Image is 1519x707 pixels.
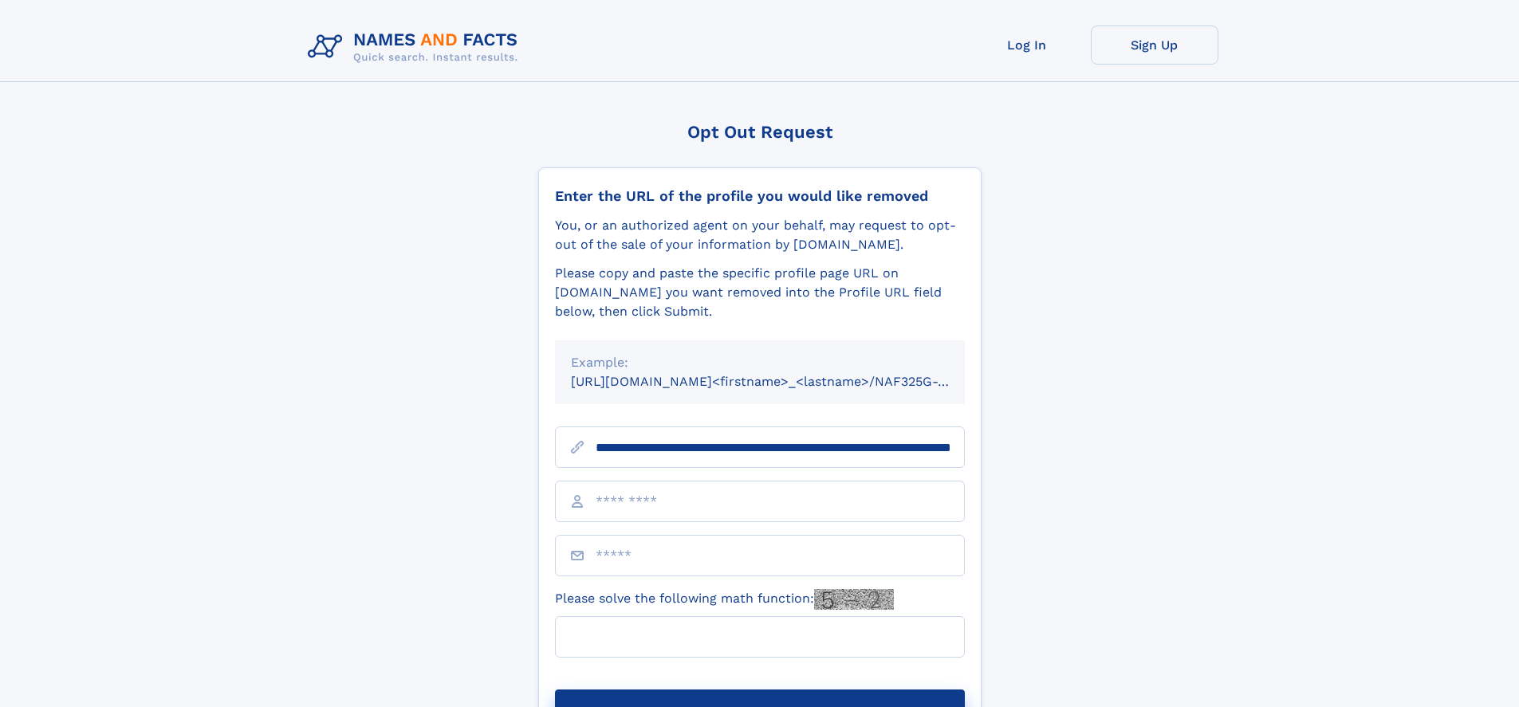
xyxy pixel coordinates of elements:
[963,26,1091,65] a: Log In
[571,353,949,372] div: Example:
[555,216,965,254] div: You, or an authorized agent on your behalf, may request to opt-out of the sale of your informatio...
[555,187,965,205] div: Enter the URL of the profile you would like removed
[1091,26,1218,65] a: Sign Up
[571,374,995,389] small: [URL][DOMAIN_NAME]<firstname>_<lastname>/NAF325G-xxxxxxxx
[538,122,982,142] div: Opt Out Request
[555,589,894,610] label: Please solve the following math function:
[555,264,965,321] div: Please copy and paste the specific profile page URL on [DOMAIN_NAME] you want removed into the Pr...
[301,26,531,69] img: Logo Names and Facts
